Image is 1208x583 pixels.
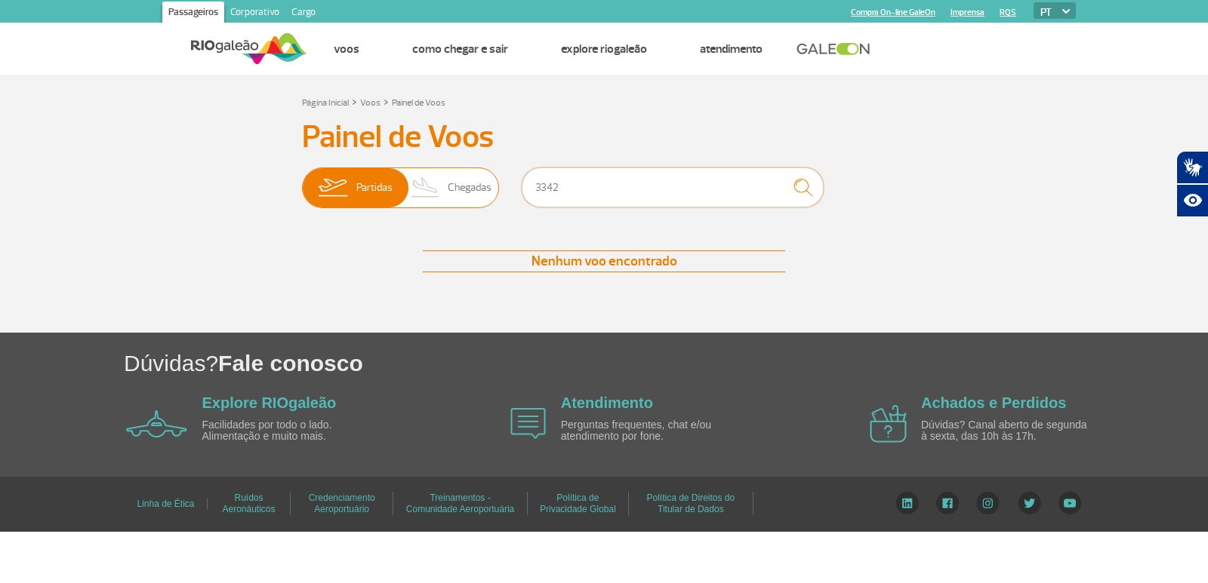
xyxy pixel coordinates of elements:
[403,168,448,207] img: slider-desembarque
[936,492,959,514] img: Facebook
[162,2,224,26] a: Passageiros
[921,394,1066,411] a: Achados e Perdidos
[309,168,356,207] img: slider-embarque
[285,2,322,26] a: Cargo
[202,394,337,411] a: Explore RIOgaleão
[423,250,785,272] div: Nenhum voo encontrado
[352,93,357,110] a: >
[124,348,1208,379] h1: Dúvidas?
[1000,8,1016,17] a: RQS
[137,493,194,514] a: Linha de Ética
[921,419,1095,443] p: Dúvidas? Canal aberto de segunda à sexta, das 10h às 17h.
[1018,492,1041,514] img: Twitter
[1176,151,1208,217] div: Plugin de acessibilidade da Hand Talk.
[851,8,935,17] a: Compra On-line GaleOn
[561,41,647,57] a: Explore RIOgaleão
[356,168,393,207] span: Partidas
[412,41,508,57] a: Como chegar e sair
[561,419,735,443] p: Perguntas frequentes, chat e/ou atendimento por fone.
[1059,492,1081,514] img: YouTube
[224,2,285,26] a: Corporativo
[870,405,907,443] img: airplane icon
[302,118,906,156] h3: Painel de Voos
[976,492,1000,514] img: Instagram
[302,97,349,109] a: Página Inicial
[522,167,824,207] input: Voo, cidade ou cia aérea
[561,394,653,411] a: Atendimento
[1176,151,1208,184] button: Abrir tradutor de língua de sinais.
[334,41,359,57] a: Voos
[700,41,763,57] a: Atendimento
[309,487,375,520] a: Credenciamento Aeroportuário
[384,93,389,110] a: >
[406,487,514,520] a: Treinamentos - Comunidade Aeroportuária
[392,97,445,109] a: Painel de Voos
[126,410,187,437] img: airplane icon
[222,487,275,520] a: Ruídos Aeronáuticos
[1176,184,1208,217] button: Abrir recursos assistivos.
[540,487,616,520] a: Política de Privacidade Global
[510,408,546,439] img: airplane icon
[202,419,376,443] p: Facilidades por todo o lado. Alimentação e muito mais.
[895,492,919,514] img: LinkedIn
[448,168,492,207] span: Chegadas
[360,97,381,109] a: Voos
[646,487,735,520] a: Política de Direitos do Titular de Dados
[951,8,985,17] a: Imprensa
[218,351,363,376] span: Fale conosco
